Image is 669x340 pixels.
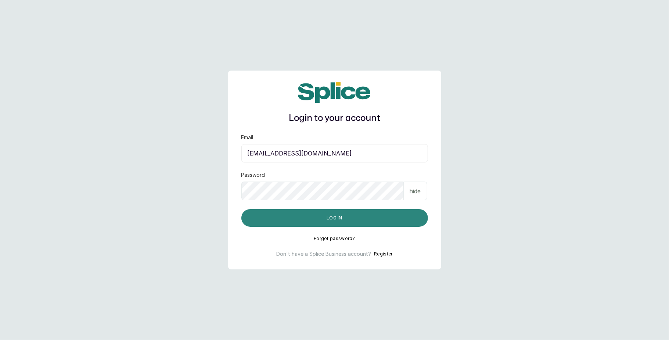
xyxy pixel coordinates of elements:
p: Don't have a Splice Business account? [276,250,371,258]
label: Password [241,171,265,179]
button: Forgot password? [314,236,355,241]
label: Email [241,134,253,141]
button: Register [374,250,392,258]
p: hide [410,187,421,196]
h1: Login to your account [241,112,428,125]
input: email@acme.com [241,144,428,162]
button: Log in [241,209,428,227]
